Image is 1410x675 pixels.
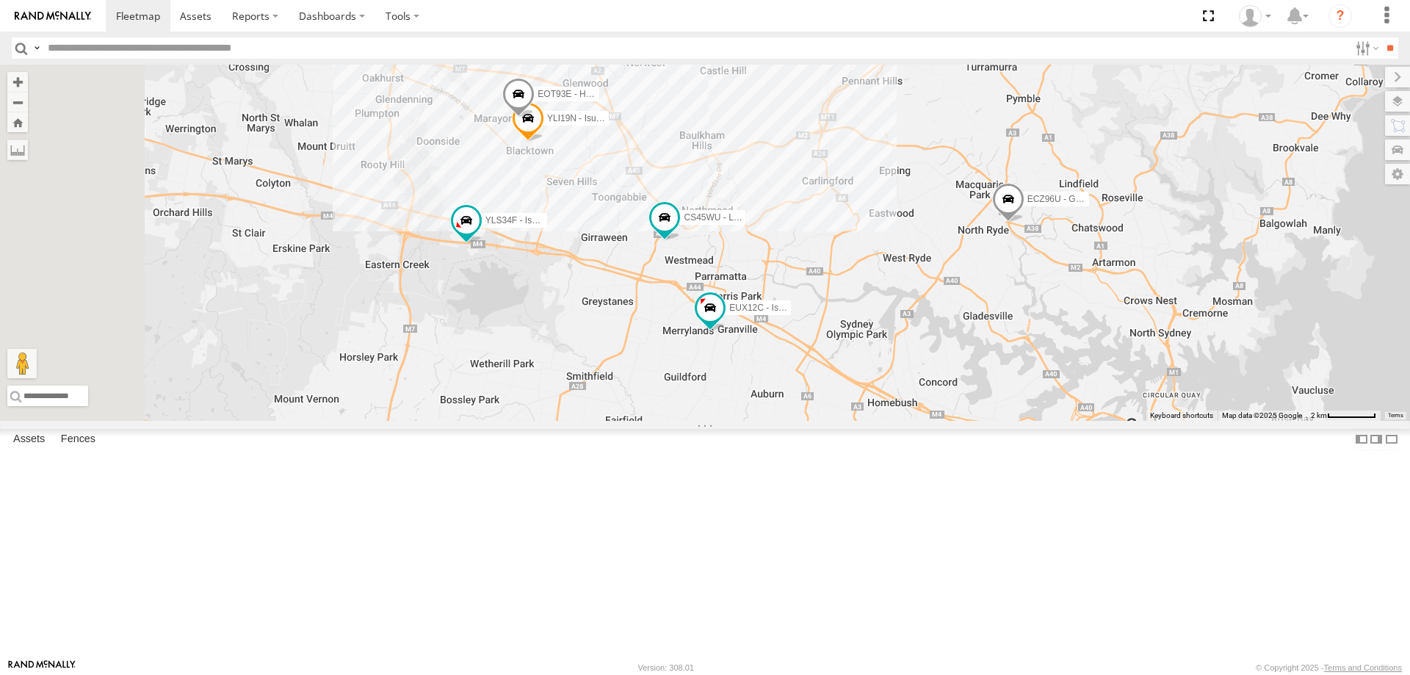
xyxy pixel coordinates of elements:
[1256,663,1402,672] div: © Copyright 2025 -
[1385,164,1410,184] label: Map Settings
[1306,411,1381,421] button: Map Scale: 2 km per 63 pixels
[1328,4,1352,28] i: ?
[1369,429,1384,450] label: Dock Summary Table to the Right
[1354,429,1369,450] label: Dock Summary Table to the Left
[538,89,603,99] span: EOT93E - HiAce
[1311,411,1327,419] span: 2 km
[1388,413,1403,419] a: Terms (opens in new tab)
[7,92,28,112] button: Zoom out
[7,140,28,160] label: Measure
[729,303,820,313] span: EUX12C - Isuzu DMAX
[31,37,43,59] label: Search Query
[1027,194,1110,204] span: ECZ96U - Great Wall
[1384,429,1399,450] label: Hide Summary Table
[547,112,633,123] span: YLI19N - Isuzu DMAX
[7,349,37,378] button: Drag Pegman onto the map to open Street View
[8,660,76,675] a: Visit our Website
[7,112,28,132] button: Zoom Home
[54,429,103,450] label: Fences
[1324,663,1402,672] a: Terms and Conditions
[1222,411,1302,419] span: Map data ©2025 Google
[7,72,28,92] button: Zoom in
[6,429,52,450] label: Assets
[1234,5,1276,27] div: Tom Tozer
[638,663,694,672] div: Version: 308.01
[485,215,574,225] span: YLS34F - Isuzu DMAX
[684,212,745,223] span: CS45WU - LDV
[1150,411,1213,421] button: Keyboard shortcuts
[1350,37,1381,59] label: Search Filter Options
[15,11,91,21] img: rand-logo.svg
